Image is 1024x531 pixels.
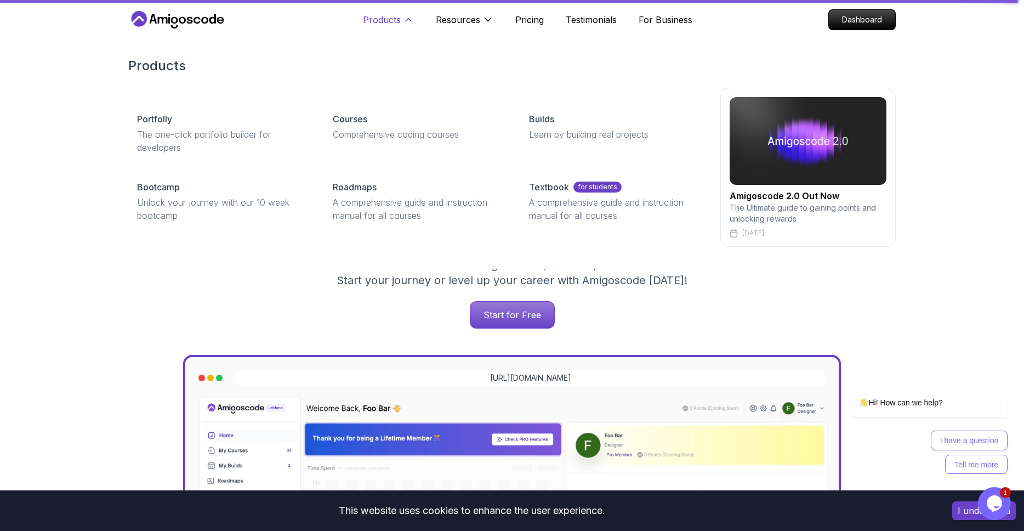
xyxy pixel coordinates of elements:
iframe: chat widget [978,487,1013,520]
p: Comprehensive coding courses [333,128,502,141]
p: Roadmaps [333,180,377,194]
a: PortfollyThe one-click portfolio builder for developers [128,104,315,163]
a: For Business [639,13,692,26]
a: Textbookfor studentsA comprehensive guide and instruction manual for all courses [520,172,707,231]
p: The one-click portfolio builder for developers [137,128,306,154]
img: amigoscode 2.0 [730,97,886,185]
a: BootcampUnlock your journey with our 10 week bootcamp [128,172,315,231]
a: RoadmapsA comprehensive guide and instruction manual for all courses [324,172,511,231]
p: A comprehensive guide and instruction manual for all courses [333,196,502,222]
p: Bootcamp [137,180,180,194]
h2: Amigoscode 2.0 Out Now [730,189,886,202]
div: This website uses cookies to enhance the user experience. [8,499,936,523]
a: Dashboard [828,9,896,30]
a: amigoscode 2.0Amigoscode 2.0 Out NowThe Ultimate guide to gaining points and unlocking rewards[DATE] [720,88,896,247]
button: Resources [436,13,493,35]
a: CoursesComprehensive coding courses [324,104,511,150]
p: A comprehensive guide and instruction manual for all courses [529,196,698,222]
a: [URL][DOMAIN_NAME] [490,372,571,383]
a: Testimonials [566,13,617,26]
a: BuildsLearn by building real projects [520,104,707,150]
p: Courses [333,112,367,126]
h2: Products [128,57,896,75]
p: Builds [529,112,554,126]
p: Resources [436,13,480,26]
button: Accept cookies [952,501,1016,520]
p: Get unlimited access to coding , , and . Start your journey or level up your career with Amigosco... [328,257,696,288]
p: Portfolly [137,112,172,126]
iframe: chat widget [816,289,1013,482]
p: [DATE] [742,229,764,238]
p: Start for Free [470,302,554,328]
p: Textbook [529,180,569,194]
p: The Ultimate guide to gaining points and unlocking rewards [730,202,886,224]
a: Pricing [515,13,544,26]
button: Products [363,13,414,35]
p: Unlock your journey with our 10 week bootcamp [137,196,306,222]
p: Learn by building real projects [529,128,698,141]
a: Start for Free [470,301,555,329]
p: Dashboard [829,10,895,30]
p: for students [573,182,622,193]
p: Products [363,13,401,26]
